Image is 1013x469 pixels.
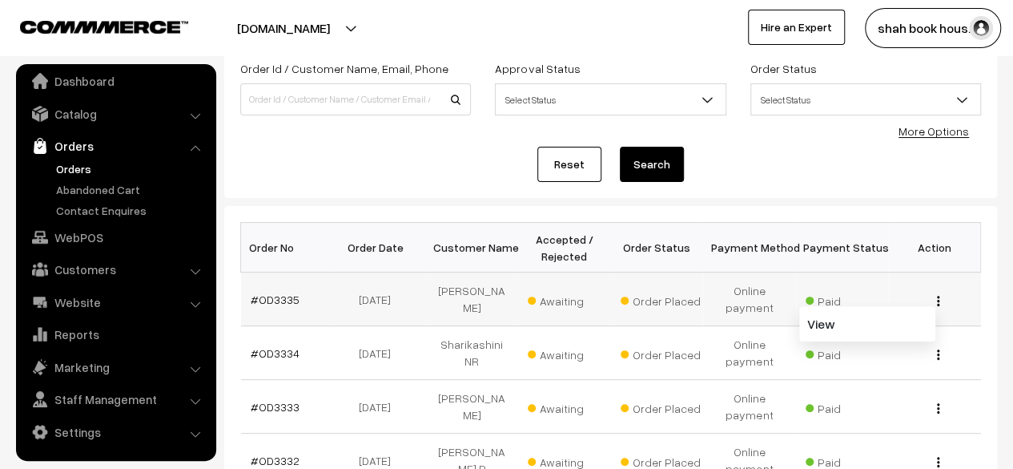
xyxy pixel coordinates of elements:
a: Abandoned Cart [52,181,211,198]
span: Awaiting [528,396,608,417]
label: Order Status [750,60,817,77]
button: [DOMAIN_NAME] [181,8,386,48]
a: Reports [20,320,211,349]
td: Sharikashini NR [426,326,519,380]
span: Paid [806,342,886,363]
a: Settings [20,418,211,447]
a: Website [20,288,211,317]
th: Accepted / Rejected [518,223,611,273]
a: Staff Management [20,385,211,414]
span: Select Status [496,86,725,114]
span: Order Placed [621,396,701,417]
img: Menu [937,296,939,306]
th: Payment Status [796,223,889,273]
span: Select Status [751,86,980,114]
a: Hire an Expert [748,10,845,45]
a: Orders [52,160,211,177]
a: Customers [20,255,211,284]
span: Order Placed [621,342,701,363]
th: Payment Method [703,223,796,273]
a: #OD3334 [251,346,299,360]
a: #OD3332 [251,454,299,467]
a: Marketing [20,353,211,382]
td: [DATE] [333,273,426,326]
th: Action [888,223,981,273]
img: Menu [937,350,939,360]
th: Order No [241,223,334,273]
span: Awaiting [528,289,608,309]
a: More Options [898,124,969,138]
img: COMMMERCE [20,21,188,33]
span: Paid [806,396,886,417]
a: WebPOS [20,223,211,252]
td: [PERSON_NAME] [426,273,519,326]
span: Order Placed [621,289,701,309]
td: [DATE] [333,380,426,434]
td: Online payment [703,326,796,380]
a: #OD3333 [251,400,299,414]
img: Menu [937,457,939,467]
a: View [799,306,935,342]
a: Contact Enquires [52,202,211,219]
a: #OD3335 [251,293,299,306]
td: [DATE] [333,326,426,380]
span: Select Status [495,83,726,115]
td: [PERSON_NAME] [426,380,519,434]
span: Awaiting [528,342,608,363]
span: Paid [806,289,886,309]
button: shah book hous… [865,8,1001,48]
label: Order Id / Customer Name, Email, Phone [240,60,448,77]
img: user [969,16,993,40]
input: Order Id / Customer Name / Customer Email / Customer Phone [240,83,471,115]
label: Approval Status [495,60,580,77]
a: Dashboard [20,67,211,95]
th: Order Date [333,223,426,273]
th: Order Status [611,223,704,273]
th: Customer Name [426,223,519,273]
a: COMMMERCE [20,16,160,35]
img: Menu [937,403,939,414]
td: Online payment [703,380,796,434]
a: Orders [20,131,211,160]
td: Online payment [703,273,796,326]
button: Search [620,147,684,182]
a: Reset [537,147,601,182]
a: Catalog [20,99,211,128]
span: Select Status [750,83,981,115]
